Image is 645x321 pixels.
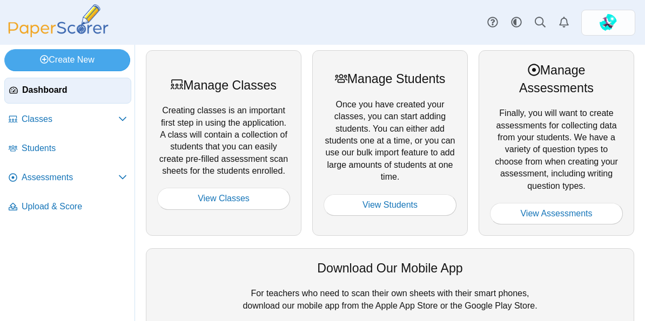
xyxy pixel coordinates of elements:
span: Classes [22,113,118,125]
a: View Students [324,194,456,216]
a: PaperScorer [4,30,112,39]
div: Creating classes is an important first step in using the application. A class will contain a coll... [146,50,301,236]
div: Finally, you will want to create assessments for collecting data from your students. We have a va... [479,50,634,236]
div: Once you have created your classes, you can start adding students. You can either add students on... [312,50,468,236]
span: Dashboard [22,84,126,96]
a: Assessments [4,165,131,191]
div: Download Our Mobile App [157,259,623,277]
a: Create New [4,49,130,71]
a: Upload & Score [4,194,131,220]
a: View Classes [157,188,290,209]
span: Assessments [22,172,118,183]
div: Manage Assessments [490,62,623,97]
a: View Assessments [490,203,623,224]
span: Upload & Score [22,201,127,213]
span: Lisa Wenzel [600,14,617,31]
div: Manage Classes [157,77,290,94]
div: Manage Students [324,70,456,87]
a: ps.J06lXw6dMDxQieRt [581,10,635,36]
a: Alerts [552,11,576,35]
img: PaperScorer [4,4,112,37]
a: Students [4,136,131,162]
a: Dashboard [4,78,131,104]
a: Classes [4,107,131,133]
span: Students [22,142,127,154]
img: ps.J06lXw6dMDxQieRt [600,14,617,31]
